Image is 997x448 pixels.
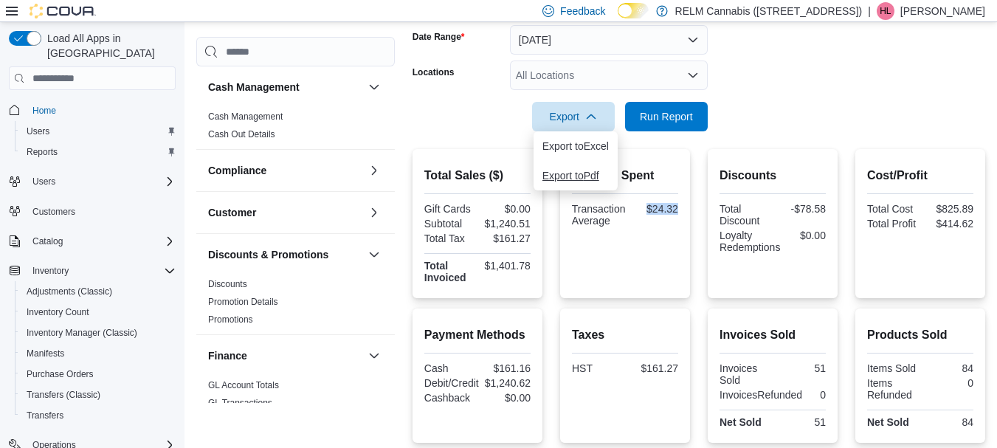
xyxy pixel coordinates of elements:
[27,262,75,280] button: Inventory
[208,398,272,408] a: GL Transactions
[208,111,283,123] span: Cash Management
[27,262,176,280] span: Inventory
[27,232,176,250] span: Catalog
[720,362,770,386] div: Invoices Sold
[720,203,770,227] div: Total Discount
[720,230,781,253] div: Loyalty Redemptions
[867,326,973,344] h2: Products Sold
[534,131,618,161] button: Export toExcel
[21,386,176,404] span: Transfers (Classic)
[675,2,863,20] p: RELM Cannabis ([STREET_ADDRESS])
[3,201,182,222] button: Customers
[21,345,176,362] span: Manifests
[631,203,677,215] div: $24.32
[923,218,973,230] div: $414.62
[27,202,176,221] span: Customers
[208,348,362,363] button: Finance
[868,2,871,20] p: |
[572,362,622,374] div: HST
[618,18,618,19] span: Dark Mode
[776,416,826,428] div: 51
[196,275,395,334] div: Discounts & Promotions
[208,80,362,94] button: Cash Management
[32,105,56,117] span: Home
[27,286,112,297] span: Adjustments (Classic)
[424,326,531,344] h2: Payment Methods
[365,246,383,263] button: Discounts & Promotions
[687,69,699,81] button: Open list of options
[867,377,917,401] div: Items Refunded
[542,170,609,182] span: Export to Pdf
[880,2,891,20] span: HL
[208,247,328,262] h3: Discounts & Promotions
[15,364,182,385] button: Purchase Orders
[21,324,176,342] span: Inventory Manager (Classic)
[424,232,475,244] div: Total Tax
[720,389,802,401] div: InvoicesRefunded
[365,204,383,221] button: Customer
[21,407,69,424] a: Transfers
[808,389,826,401] div: 0
[208,247,362,262] button: Discounts & Promotions
[776,362,826,374] div: 51
[27,389,100,401] span: Transfers (Classic)
[27,348,64,359] span: Manifests
[542,140,609,152] span: Export to Excel
[480,232,531,244] div: $161.27
[15,302,182,323] button: Inventory Count
[27,102,62,120] a: Home
[30,4,96,18] img: Cova
[424,362,475,374] div: Cash
[41,31,176,61] span: Load All Apps in [GEOGRAPHIC_DATA]
[923,377,973,389] div: 0
[21,386,106,404] a: Transfers (Classic)
[424,260,466,283] strong: Total Invoiced
[32,176,55,187] span: Users
[776,203,826,215] div: -$78.58
[867,218,917,230] div: Total Profit
[32,235,63,247] span: Catalog
[867,416,909,428] strong: Net Sold
[786,230,826,241] div: $0.00
[628,362,678,374] div: $161.27
[21,324,143,342] a: Inventory Manager (Classic)
[424,167,531,185] h2: Total Sales ($)
[15,142,182,162] button: Reports
[625,102,708,131] button: Run Report
[877,2,894,20] div: Hannah Lemos
[27,410,63,421] span: Transfers
[208,163,266,178] h3: Compliance
[424,203,475,215] div: Gift Cards
[27,327,137,339] span: Inventory Manager (Classic)
[208,129,275,139] a: Cash Out Details
[27,368,94,380] span: Purchase Orders
[208,314,253,325] span: Promotions
[21,123,55,140] a: Users
[365,78,383,96] button: Cash Management
[208,205,256,220] h3: Customer
[27,173,61,190] button: Users
[208,348,247,363] h3: Finance
[480,260,531,272] div: $1,401.78
[208,296,278,308] span: Promotion Details
[21,283,118,300] a: Adjustments (Classic)
[424,377,479,389] div: Debit/Credit
[208,279,247,289] a: Discounts
[572,203,626,227] div: Transaction Average
[480,218,531,230] div: $1,240.51
[15,385,182,405] button: Transfers (Classic)
[21,303,95,321] a: Inventory Count
[32,265,69,277] span: Inventory
[534,161,618,190] button: Export toPdf
[532,102,615,131] button: Export
[208,297,278,307] a: Promotion Details
[572,326,678,344] h2: Taxes
[208,163,362,178] button: Compliance
[21,407,176,424] span: Transfers
[923,416,973,428] div: 84
[867,362,917,374] div: Items Sold
[541,102,606,131] span: Export
[510,25,708,55] button: [DATE]
[21,303,176,321] span: Inventory Count
[618,3,649,18] input: Dark Mode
